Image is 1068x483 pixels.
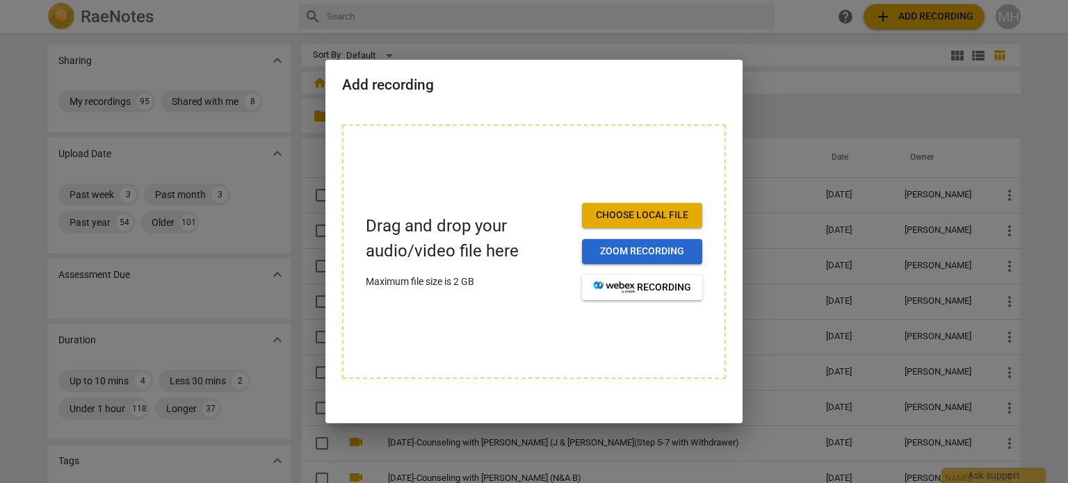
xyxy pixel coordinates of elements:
[366,214,571,263] p: Drag and drop your audio/video file here
[342,76,726,94] h2: Add recording
[582,203,702,228] button: Choose local file
[366,275,571,289] p: Maximum file size is 2 GB
[593,245,691,259] span: Zoom recording
[582,239,702,264] button: Zoom recording
[582,275,702,300] button: recording
[593,208,691,222] span: Choose local file
[593,281,691,295] span: recording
